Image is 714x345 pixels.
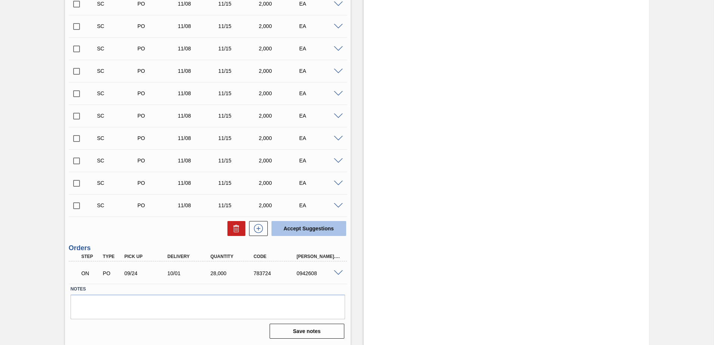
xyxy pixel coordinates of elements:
[80,254,102,259] div: Step
[176,1,221,7] div: 11/08/2025
[95,90,140,96] div: Suggestion Created
[217,135,262,141] div: 11/15/2025
[95,46,140,52] div: Suggestion Created
[81,270,100,276] p: ON
[209,254,257,259] div: Quantity
[252,270,300,276] div: 783724
[295,254,343,259] div: [PERSON_NAME]. ID
[217,113,262,119] div: 11/15/2025
[165,254,214,259] div: Delivery
[122,254,171,259] div: Pick up
[297,135,342,141] div: EA
[136,113,181,119] div: Purchase order
[95,23,140,29] div: Suggestion Created
[95,113,140,119] div: Suggestion Created
[257,113,302,119] div: 2,000
[71,284,345,295] label: Notes
[297,46,342,52] div: EA
[176,135,221,141] div: 11/08/2025
[136,23,181,29] div: Purchase order
[95,68,140,74] div: Suggestion Created
[136,90,181,96] div: Purchase order
[217,23,262,29] div: 11/15/2025
[257,90,302,96] div: 2,000
[297,90,342,96] div: EA
[217,68,262,74] div: 11/15/2025
[297,1,342,7] div: EA
[176,202,221,208] div: 11/08/2025
[136,202,181,208] div: Purchase order
[122,270,171,276] div: 09/24/2025
[217,180,262,186] div: 11/15/2025
[257,202,302,208] div: 2,000
[257,23,302,29] div: 2,000
[297,158,342,164] div: EA
[271,221,346,236] button: Accept Suggestions
[176,158,221,164] div: 11/08/2025
[257,180,302,186] div: 2,000
[95,1,140,7] div: Suggestion Created
[80,265,102,282] div: Negotiating Order
[136,135,181,141] div: Purchase order
[257,135,302,141] div: 2,000
[176,68,221,74] div: 11/08/2025
[217,202,262,208] div: 11/15/2025
[176,180,221,186] div: 11/08/2025
[297,202,342,208] div: EA
[268,220,347,237] div: Accept Suggestions
[217,90,262,96] div: 11/15/2025
[224,221,245,236] div: Delete Suggestions
[217,46,262,52] div: 11/15/2025
[176,113,221,119] div: 11/08/2025
[245,221,268,236] div: New suggestion
[136,158,181,164] div: Purchase order
[95,158,140,164] div: Suggestion Created
[95,135,140,141] div: Suggestion Created
[217,158,262,164] div: 11/15/2025
[257,1,302,7] div: 2,000
[257,68,302,74] div: 2,000
[217,1,262,7] div: 11/15/2025
[297,113,342,119] div: EA
[101,270,123,276] div: Purchase order
[257,158,302,164] div: 2,000
[176,90,221,96] div: 11/08/2025
[257,46,302,52] div: 2,000
[209,270,257,276] div: 28,000
[295,270,343,276] div: 0942608
[95,180,140,186] div: Suggestion Created
[136,46,181,52] div: Purchase order
[176,23,221,29] div: 11/08/2025
[95,202,140,208] div: Suggestion Created
[136,68,181,74] div: Purchase order
[297,180,342,186] div: EA
[69,244,347,252] h3: Orders
[176,46,221,52] div: 11/08/2025
[136,180,181,186] div: Purchase order
[252,254,300,259] div: Code
[101,254,123,259] div: Type
[136,1,181,7] div: Purchase order
[270,324,344,339] button: Save notes
[297,68,342,74] div: EA
[165,270,214,276] div: 10/01/2025
[297,23,342,29] div: EA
